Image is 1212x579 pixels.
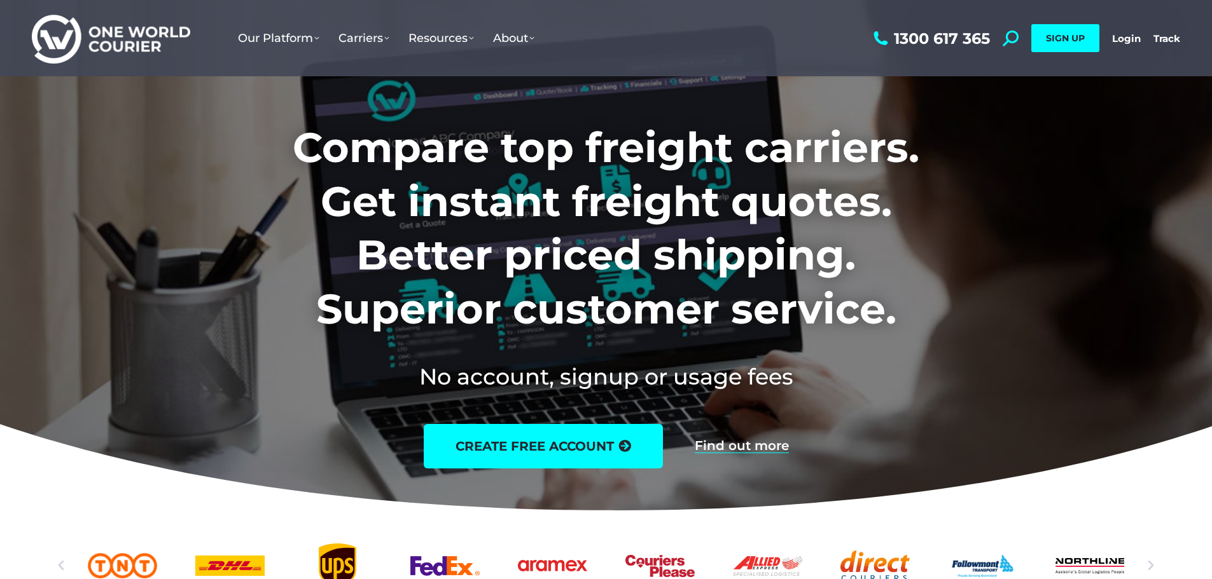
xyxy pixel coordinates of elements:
a: Resources [399,18,484,58]
span: About [493,31,534,45]
a: create free account [424,424,663,468]
span: Carriers [338,31,389,45]
h1: Compare top freight carriers. Get instant freight quotes. Better priced shipping. Superior custom... [209,121,1003,336]
span: Our Platform [238,31,319,45]
a: SIGN UP [1031,24,1099,52]
span: Resources [408,31,474,45]
a: Carriers [329,18,399,58]
a: Track [1153,32,1180,44]
a: Our Platform [228,18,329,58]
a: Find out more [695,439,789,453]
a: Login [1112,32,1141,44]
a: 1300 617 365 [870,31,990,46]
span: SIGN UP [1046,32,1085,44]
img: One World Courier [32,13,190,64]
h2: No account, signup or usage fees [209,361,1003,392]
a: About [484,18,544,58]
